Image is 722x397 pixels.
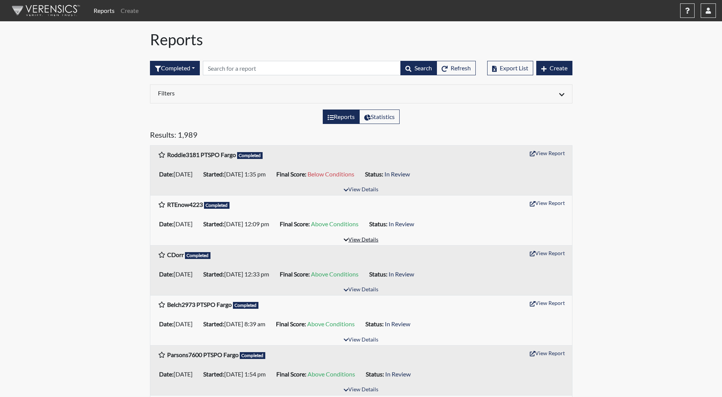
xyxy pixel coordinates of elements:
button: Search [400,61,437,75]
button: View Details [340,385,382,395]
li: [DATE] [156,368,200,380]
b: Date: [159,220,174,227]
button: View Details [340,335,382,345]
button: Create [536,61,572,75]
b: Final Score: [280,270,310,278]
span: Completed [240,352,266,359]
button: View Details [340,285,382,295]
input: Search by Registration ID, Interview Number, or Investigation Name. [203,61,401,75]
li: [DATE] [156,168,200,180]
h1: Reports [150,30,572,49]
b: Parsons7600 PTSPO Fargo [167,351,239,358]
span: In Review [385,370,411,378]
button: View Report [526,247,568,259]
span: Export List [500,64,528,71]
b: Status: [369,220,387,227]
b: RTEnow4223 [167,201,203,208]
b: Status: [365,320,384,327]
b: Status: [366,370,384,378]
span: In Review [384,170,410,178]
b: Belch2973 PTSPO Fargo [167,301,232,308]
button: Export List [487,61,533,75]
b: Date: [159,370,174,378]
b: Started: [203,320,224,327]
b: Date: [159,270,174,278]
span: Above Conditions [307,320,355,327]
div: Filter by interview status [150,61,200,75]
span: Completed [237,152,263,159]
b: Final Score: [276,370,306,378]
li: [DATE] 8:39 am [200,318,273,330]
span: Below Conditions [308,170,354,178]
h5: Results: 1,989 [150,130,572,142]
span: Above Conditions [311,270,359,278]
span: Refresh [451,64,471,71]
b: Status: [369,270,387,278]
b: Started: [203,170,224,178]
span: Above Conditions [308,370,355,378]
button: Refresh [437,61,476,75]
li: [DATE] 12:33 pm [200,268,277,280]
b: Date: [159,320,174,327]
li: [DATE] 1:35 pm [200,168,273,180]
b: Started: [203,370,224,378]
span: Completed [185,252,211,259]
li: [DATE] [156,218,200,230]
b: Final Score: [276,170,306,178]
li: [DATE] [156,268,200,280]
span: Completed [204,202,230,209]
b: Date: [159,170,174,178]
button: View Details [340,185,382,195]
label: View the list of reports [323,110,360,124]
span: In Review [389,220,414,227]
b: Roddie3181 PTSPO Fargo [167,151,236,158]
li: [DATE] 1:54 pm [200,368,273,380]
label: View statistics about completed interviews [359,110,400,124]
button: View Report [526,297,568,309]
span: Create [550,64,567,71]
li: [DATE] [156,318,200,330]
a: Create [118,3,142,18]
b: Final Score: [280,220,310,227]
b: Started: [203,220,224,227]
button: View Details [340,235,382,245]
b: Final Score: [276,320,306,327]
span: Above Conditions [311,220,359,227]
span: Completed [233,302,259,309]
b: CDorr [167,251,184,258]
div: Click to expand/collapse filters [152,89,570,98]
span: Search [414,64,432,71]
li: [DATE] 12:09 pm [200,218,277,230]
h6: Filters [158,89,355,97]
span: In Review [385,320,410,327]
span: In Review [389,270,414,278]
a: Reports [91,3,118,18]
button: View Report [526,347,568,359]
button: Completed [150,61,200,75]
b: Status: [365,170,383,178]
button: View Report [526,147,568,159]
b: Started: [203,270,224,278]
button: View Report [526,197,568,209]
